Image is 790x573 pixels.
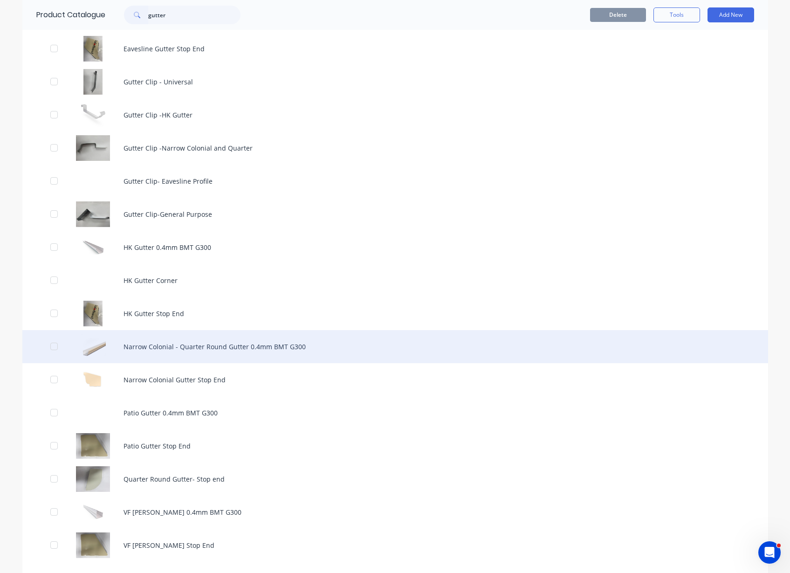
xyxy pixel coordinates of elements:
[22,231,768,264] div: HK Gutter 0.4mm BMT G300HK Gutter 0.4mm BMT G300
[22,198,768,231] div: Gutter Clip-General PurposeGutter Clip-General Purpose
[22,32,768,65] div: Eavesline Gutter Stop EndEavesline Gutter Stop End
[22,529,768,562] div: VF Patio Gutter Stop EndVF [PERSON_NAME] Stop End
[653,7,700,22] button: Tools
[148,6,240,24] input: Search...
[590,8,646,22] button: Delete
[22,131,768,165] div: Gutter Clip -Narrow Colonial and QuarterGutter Clip -Narrow Colonial and Quarter
[22,65,768,98] div: Gutter Clip - UniversalGutter Clip - Universal
[22,429,768,463] div: Patio Gutter Stop EndPatio Gutter Stop End
[22,165,768,198] div: Gutter Clip- Eavesline Profile
[22,297,768,330] div: HK Gutter Stop EndHK Gutter Stop End
[22,330,768,363] div: Narrow Colonial - Quarter Round Gutter 0.4mm BMT G300Narrow Colonial - Quarter Round Gutter 0.4mm...
[708,7,754,22] button: Add New
[22,264,768,297] div: HK Gutter Corner
[22,496,768,529] div: VF Patio Gutter 0.4mm BMT G300VF [PERSON_NAME] 0.4mm BMT G300
[22,463,768,496] div: Quarter Round Gutter- Stop endQuarter Round Gutter- Stop end
[758,541,781,564] iframe: Intercom live chat
[22,98,768,131] div: Gutter Clip -HK GutterGutter Clip -HK Gutter
[22,396,768,429] div: Patio Gutter 0.4mm BMT G300
[22,363,768,396] div: Narrow Colonial Gutter Stop EndNarrow Colonial Gutter Stop End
